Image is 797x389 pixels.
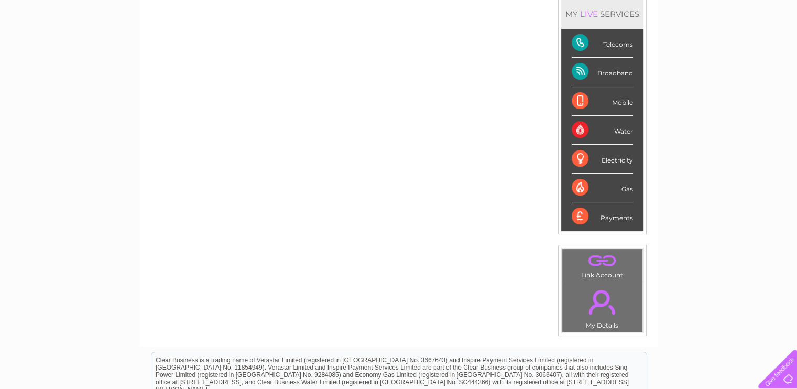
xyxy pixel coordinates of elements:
a: . [565,252,640,270]
a: Energy [639,45,662,52]
a: Blog [706,45,721,52]
a: Telecoms [668,45,700,52]
div: Broadband [572,58,633,87]
a: . [565,284,640,320]
td: My Details [562,281,643,332]
a: 0333 014 3131 [599,5,672,18]
div: Gas [572,174,633,202]
img: logo.png [28,27,81,59]
div: Water [572,116,633,145]
a: Log out [762,45,787,52]
div: Payments [572,202,633,231]
div: Mobile [572,87,633,116]
div: Telecoms [572,29,633,58]
div: Electricity [572,145,633,174]
div: Clear Business is a trading name of Verastar Limited (registered in [GEOGRAPHIC_DATA] No. 3667643... [151,6,647,51]
a: Water [613,45,632,52]
div: LIVE [578,9,600,19]
a: Contact [727,45,753,52]
td: Link Account [562,248,643,282]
